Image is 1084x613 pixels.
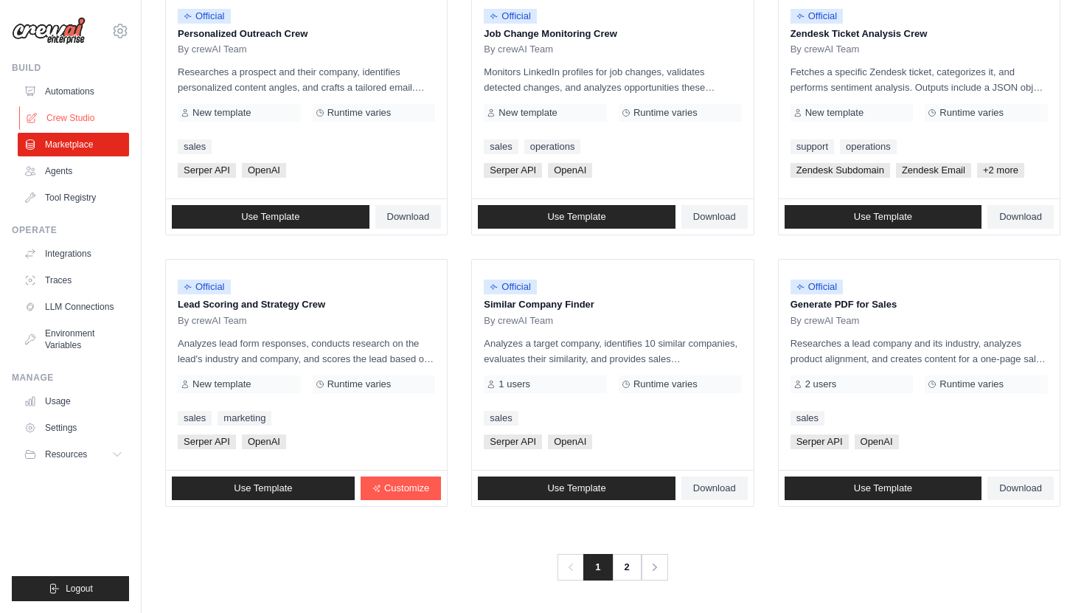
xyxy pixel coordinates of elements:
[12,62,129,74] div: Build
[18,159,129,183] a: Agents
[18,416,129,440] a: Settings
[327,378,392,390] span: Runtime varies
[192,107,251,119] span: New template
[548,163,592,178] span: OpenAI
[18,322,129,357] a: Environment Variables
[791,280,844,294] span: Official
[242,434,286,449] span: OpenAI
[478,477,675,500] a: Use Template
[805,378,837,390] span: 2 users
[18,389,129,413] a: Usage
[484,64,741,95] p: Monitors LinkedIn profiles for job changes, validates detected changes, and analyzes opportunitie...
[583,554,612,581] span: 1
[612,554,642,581] a: 2
[791,9,844,24] span: Official
[18,80,129,103] a: Automations
[327,107,392,119] span: Runtime varies
[633,107,698,119] span: Runtime varies
[805,107,864,119] span: New template
[791,297,1048,312] p: Generate PDF for Sales
[484,336,741,367] p: Analyzes a target company, identifies 10 similar companies, evaluates their similarity, and provi...
[791,315,860,327] span: By crewAI Team
[987,205,1054,229] a: Download
[999,482,1042,494] span: Download
[45,449,87,460] span: Resources
[977,163,1024,178] span: +2 more
[548,434,592,449] span: OpenAI
[557,554,667,581] nav: Pagination
[524,139,581,154] a: operations
[791,64,1048,95] p: Fetches a specific Zendesk ticket, categorizes it, and performs sentiment analysis. Outputs inclu...
[12,17,86,45] img: Logo
[178,315,247,327] span: By crewAI Team
[218,411,271,426] a: marketing
[18,242,129,266] a: Integrations
[384,482,429,494] span: Customize
[478,205,675,229] a: Use Template
[18,186,129,209] a: Tool Registry
[693,211,736,223] span: Download
[18,269,129,292] a: Traces
[12,576,129,601] button: Logout
[854,211,912,223] span: Use Template
[785,477,982,500] a: Use Template
[178,336,435,367] p: Analyzes lead form responses, conducts research on the lead's industry and company, and scores th...
[484,297,741,312] p: Similar Company Finder
[484,139,518,154] a: sales
[178,44,247,55] span: By crewAI Team
[987,477,1054,500] a: Download
[693,482,736,494] span: Download
[855,434,899,449] span: OpenAI
[178,27,435,41] p: Personalized Outreach Crew
[484,163,542,178] span: Serper API
[178,139,212,154] a: sales
[18,443,129,466] button: Resources
[178,64,435,95] p: Researches a prospect and their company, identifies personalized content angles, and crafts a tai...
[791,336,1048,367] p: Researches a lead company and its industry, analyzes product alignment, and creates content for a...
[547,211,605,223] span: Use Template
[547,482,605,494] span: Use Template
[192,378,251,390] span: New template
[172,205,369,229] a: Use Template
[66,583,93,595] span: Logout
[178,297,435,312] p: Lead Scoring and Strategy Crew
[791,411,824,426] a: sales
[387,211,430,223] span: Download
[484,280,537,294] span: Official
[681,205,748,229] a: Download
[172,477,355,500] a: Use Template
[484,44,553,55] span: By crewAI Team
[484,27,741,41] p: Job Change Monitoring Crew
[178,9,231,24] span: Official
[12,372,129,384] div: Manage
[19,106,131,130] a: Crew Studio
[484,411,518,426] a: sales
[791,27,1048,41] p: Zendesk Ticket Analysis Crew
[840,139,897,154] a: operations
[18,295,129,319] a: LLM Connections
[178,163,236,178] span: Serper API
[999,211,1042,223] span: Download
[681,477,748,500] a: Download
[939,107,1004,119] span: Runtime varies
[791,44,860,55] span: By crewAI Team
[178,434,236,449] span: Serper API
[633,378,698,390] span: Runtime varies
[498,107,557,119] span: New template
[234,482,292,494] span: Use Template
[896,163,971,178] span: Zendesk Email
[361,477,441,500] a: Customize
[12,224,129,236] div: Operate
[484,9,537,24] span: Official
[484,315,553,327] span: By crewAI Team
[242,163,286,178] span: OpenAI
[375,205,442,229] a: Download
[241,211,299,223] span: Use Template
[178,411,212,426] a: sales
[178,280,231,294] span: Official
[498,378,530,390] span: 1 users
[854,482,912,494] span: Use Template
[484,434,542,449] span: Serper API
[791,434,849,449] span: Serper API
[18,133,129,156] a: Marketplace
